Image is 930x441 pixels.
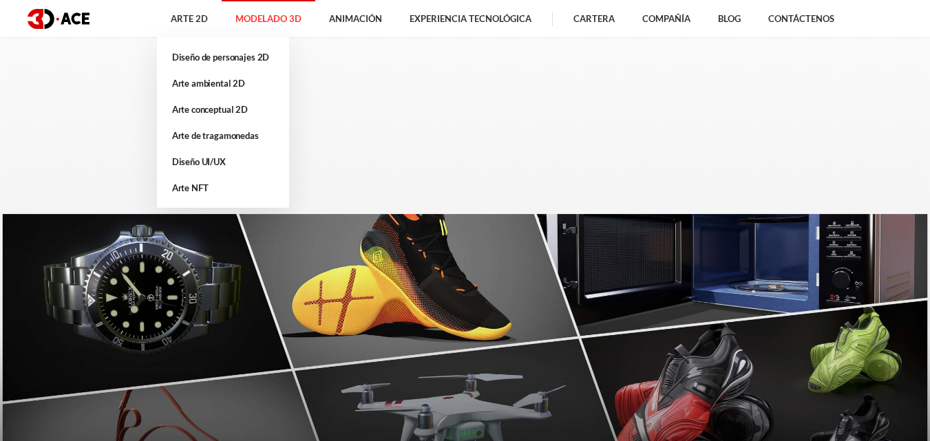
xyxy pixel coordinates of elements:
a: Diseño UI/UX [157,149,289,175]
font: Experiencia tecnológica [410,13,531,24]
a: Arte conceptual 2D [157,96,289,122]
a: Diseño de personajes 2D [157,44,289,70]
img: logotipo oscuro [28,9,89,29]
font: Modelado 3D [235,13,302,24]
font: Animación [329,13,382,24]
font: Diseño UI/UX [172,156,226,167]
font: Compañía [642,13,690,24]
font: Arte conceptual 2D [172,104,248,115]
font: Blog [718,13,741,24]
a: Arte NFT [157,175,289,201]
font: Contáctenos [768,13,834,24]
font: Diseño de personajes 2D [172,52,270,63]
font: Cartera [573,13,615,24]
font: Arte NFT [172,182,209,193]
a: Arte ambiental 2D [157,70,289,96]
font: Arte ambiental 2D [172,78,245,89]
font: Arte 2D [171,13,208,24]
font: Arte de tragamonedas [172,130,259,141]
a: Arte de tragamonedas [157,122,289,149]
